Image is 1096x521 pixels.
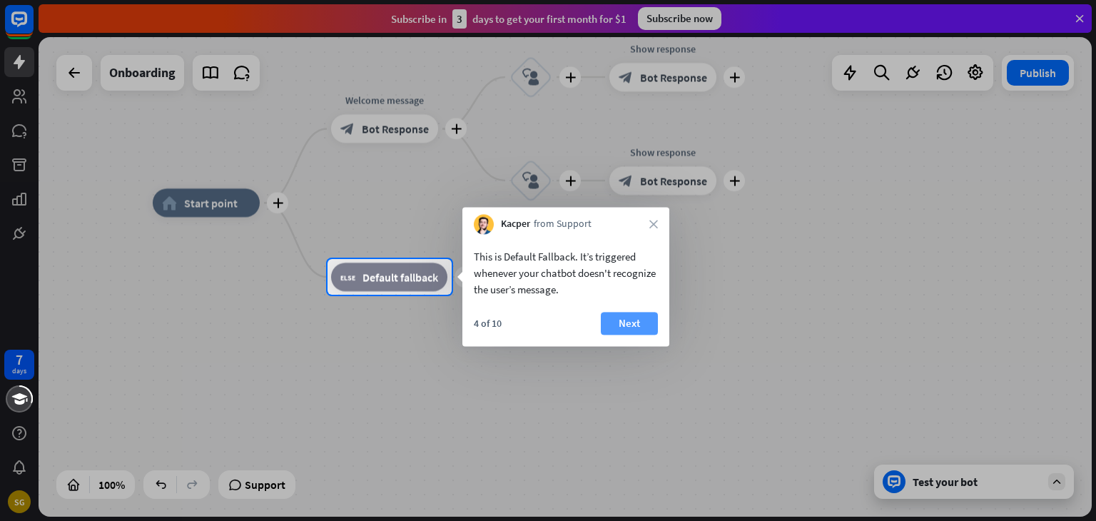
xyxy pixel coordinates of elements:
[501,218,530,232] span: Kacper
[474,248,658,298] div: This is Default Fallback. It’s triggered whenever your chatbot doesn't recognize the user’s message.
[474,317,502,330] div: 4 of 10
[340,270,355,284] i: block_fallback
[362,270,438,284] span: Default fallback
[534,218,592,232] span: from Support
[11,6,54,49] button: Open LiveChat chat widget
[601,312,658,335] button: Next
[649,220,658,228] i: close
